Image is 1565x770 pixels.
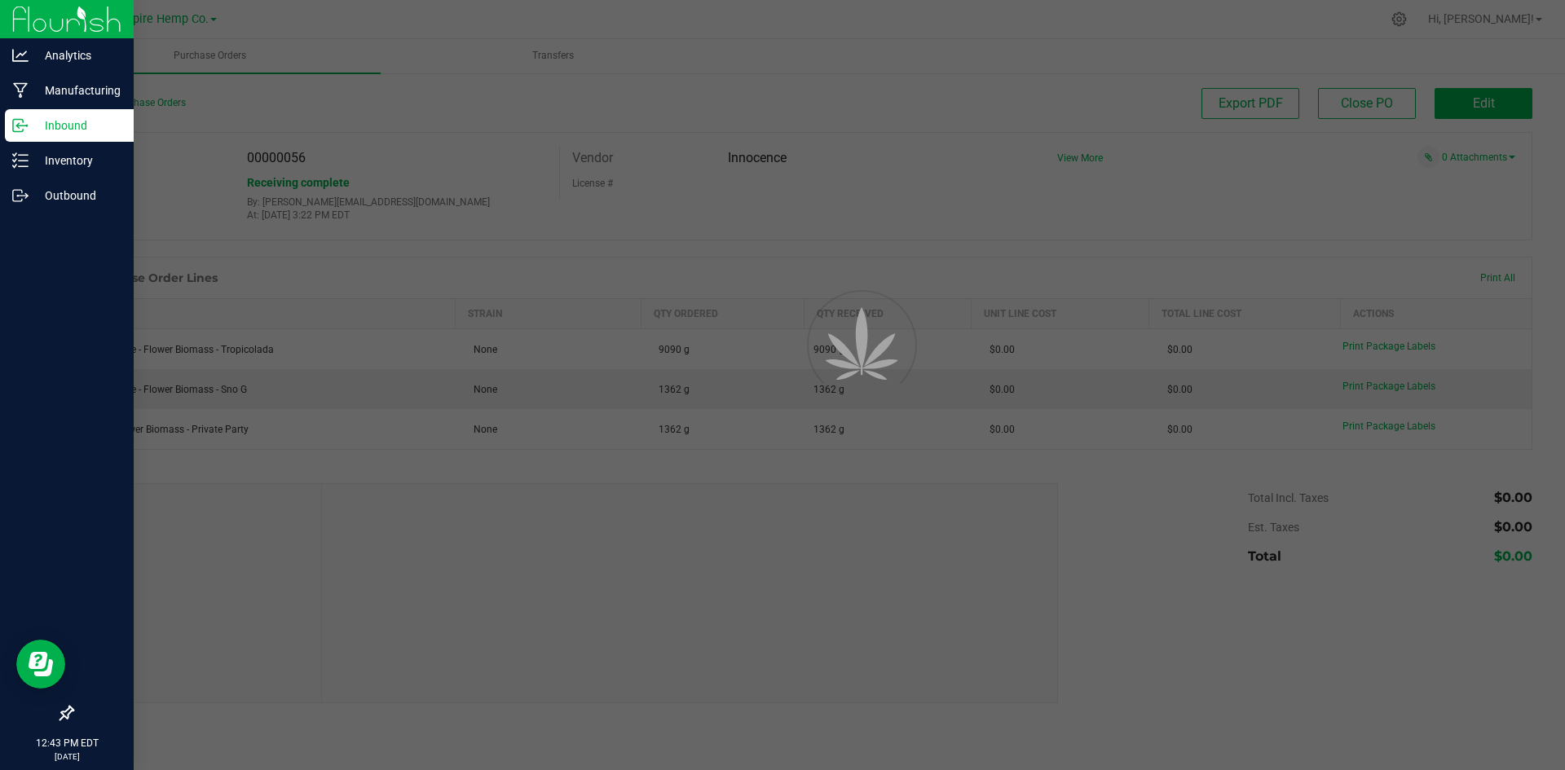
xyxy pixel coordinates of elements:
p: Analytics [29,46,126,65]
p: [DATE] [7,750,126,763]
inline-svg: Analytics [12,47,29,64]
p: Inbound [29,116,126,135]
iframe: Resource center [16,640,65,689]
p: Inventory [29,151,126,170]
inline-svg: Inbound [12,117,29,134]
inline-svg: Manufacturing [12,82,29,99]
p: 12:43 PM EDT [7,736,126,750]
inline-svg: Inventory [12,152,29,169]
p: Outbound [29,186,126,205]
p: Manufacturing [29,81,126,100]
inline-svg: Outbound [12,187,29,204]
